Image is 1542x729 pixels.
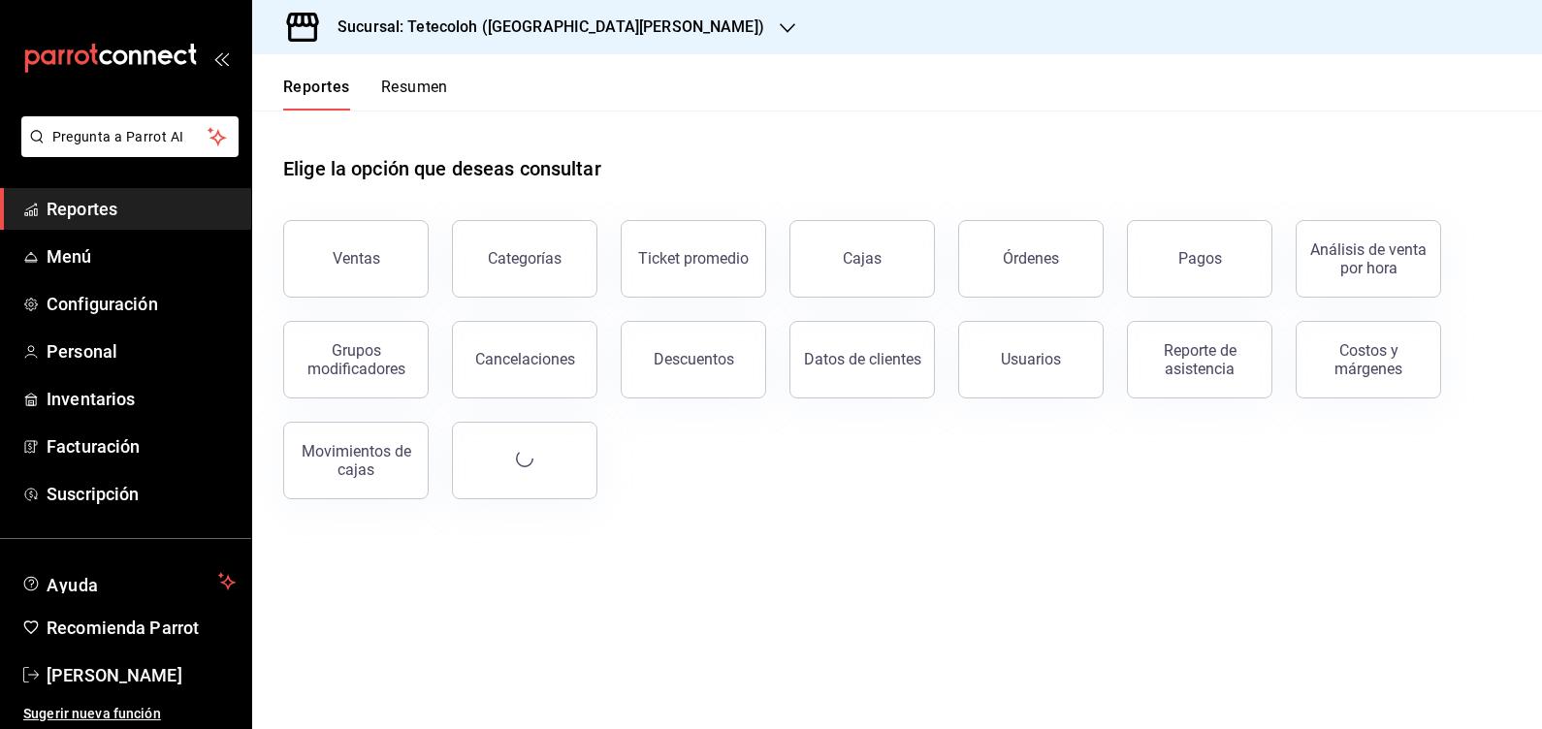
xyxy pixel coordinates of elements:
[47,338,236,364] span: Personal
[47,481,236,507] span: Suscripción
[283,321,429,398] button: Grupos modificadores
[1127,321,1272,398] button: Reporte de asistencia
[1308,240,1429,277] div: Análisis de venta por hora
[1308,341,1429,378] div: Costos y márgenes
[475,350,575,368] div: Cancelaciones
[654,350,734,368] div: Descuentos
[283,422,429,499] button: Movimientos de cajas
[52,127,209,147] span: Pregunta a Parrot AI
[47,662,236,688] span: [PERSON_NAME]
[789,220,935,298] a: Cajas
[452,321,597,398] button: Cancelaciones
[843,247,883,270] div: Cajas
[333,249,380,268] div: Ventas
[47,386,236,412] span: Inventarios
[213,50,229,66] button: open_drawer_menu
[958,321,1104,398] button: Usuarios
[381,78,448,111] button: Resumen
[296,442,416,479] div: Movimientos de cajas
[283,220,429,298] button: Ventas
[47,570,210,593] span: Ayuda
[283,78,350,111] button: Reportes
[21,116,239,157] button: Pregunta a Parrot AI
[47,243,236,269] span: Menú
[452,220,597,298] button: Categorías
[1001,350,1061,368] div: Usuarios
[1003,249,1059,268] div: Órdenes
[488,249,562,268] div: Categorías
[638,249,749,268] div: Ticket promedio
[1296,220,1441,298] button: Análisis de venta por hora
[14,141,239,161] a: Pregunta a Parrot AI
[283,154,601,183] h1: Elige la opción que deseas consultar
[621,220,766,298] button: Ticket promedio
[621,321,766,398] button: Descuentos
[1127,220,1272,298] button: Pagos
[47,615,236,641] span: Recomienda Parrot
[47,433,236,460] span: Facturación
[47,196,236,222] span: Reportes
[1140,341,1260,378] div: Reporte de asistencia
[296,341,416,378] div: Grupos modificadores
[789,321,935,398] button: Datos de clientes
[804,350,921,368] div: Datos de clientes
[1296,321,1441,398] button: Costos y márgenes
[283,78,448,111] div: navigation tabs
[23,704,236,724] span: Sugerir nueva función
[958,220,1104,298] button: Órdenes
[1178,249,1222,268] div: Pagos
[47,291,236,317] span: Configuración
[322,16,764,39] h3: Sucursal: Tetecoloh ([GEOGRAPHIC_DATA][PERSON_NAME])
